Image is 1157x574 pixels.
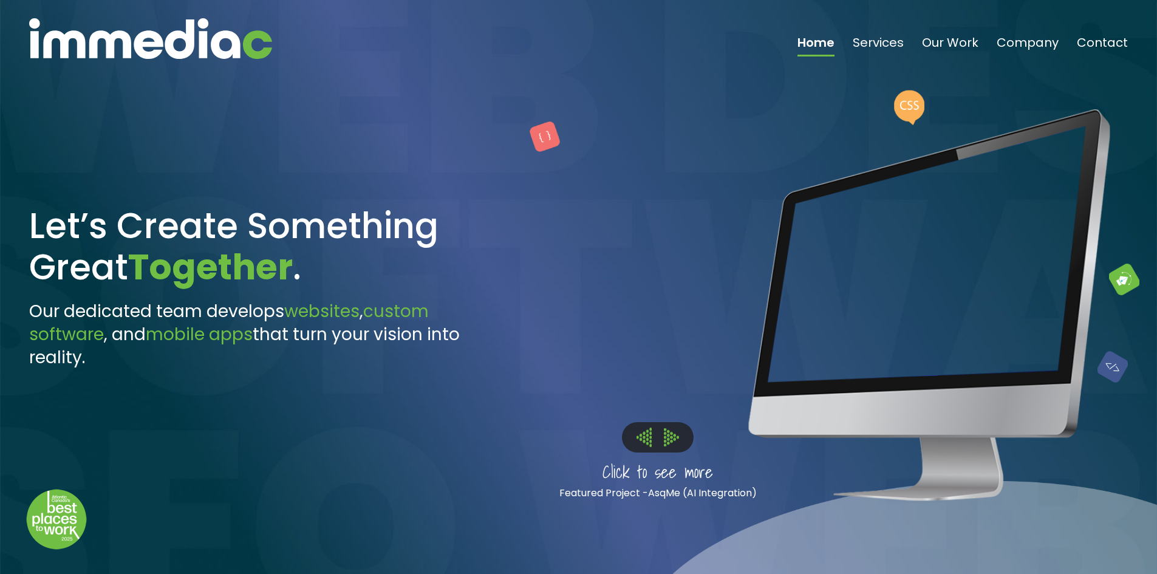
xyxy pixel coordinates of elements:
[146,323,253,346] span: mobile apps
[29,205,473,288] h1: Let’s Create Something Great .
[284,299,360,323] span: websites
[664,428,679,446] img: Right%20Arrow.png
[29,300,473,369] h3: Our dedicated team develops , , and that turn your vision into reality.
[853,36,904,56] a: Services
[997,36,1059,56] a: Company
[1097,351,1128,383] img: Blue%20Block.png
[506,459,810,486] p: Click to see more
[29,299,429,346] span: custom software
[797,36,834,56] a: Home
[1077,36,1128,56] a: Contact
[29,18,272,59] img: immediac
[922,36,978,56] a: Our Work
[1109,264,1139,295] img: Green%20Block.png
[648,486,757,500] a: AsqMe (AI Integration)
[894,90,924,125] img: CSS%20Bubble.png
[506,485,810,501] p: Featured Project -
[26,489,87,550] img: Down
[128,242,293,292] span: Together
[637,428,652,446] img: Left%20Arrow.png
